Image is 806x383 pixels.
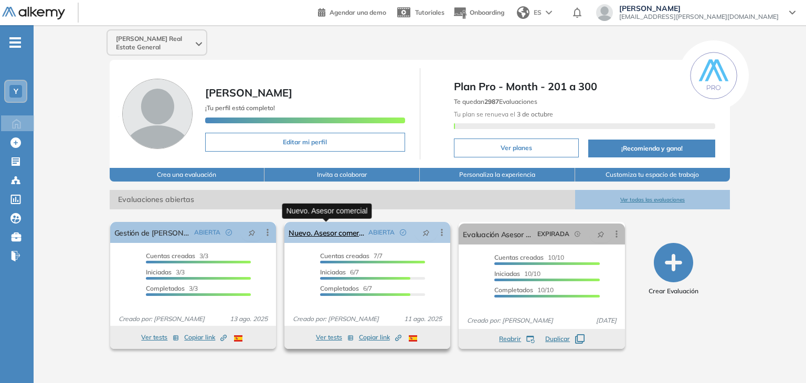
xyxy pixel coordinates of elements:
span: ABIERTA [194,228,220,237]
span: 3/3 [146,268,185,276]
button: Invita a colaborar [264,168,420,182]
span: Tutoriales [415,8,444,16]
span: 10/10 [494,270,540,278]
span: [PERSON_NAME] Real Estate General [116,35,194,51]
span: Copiar link [184,333,227,342]
img: world [517,6,529,19]
button: Ver todas las evaluaciones [575,190,730,209]
span: [PERSON_NAME] [205,86,292,99]
button: pushpin [415,224,438,241]
span: [EMAIL_ADDRESS][PERSON_NAME][DOMAIN_NAME] [619,13,779,21]
button: Crear Evaluación [649,243,698,296]
span: Y [14,87,18,95]
button: pushpin [589,226,612,242]
a: Nuevo. Asesor comercial [289,222,364,243]
span: Tu plan se renueva el [454,110,553,118]
span: Onboarding [470,8,504,16]
button: Crea una evaluación [110,168,265,182]
button: Customiza tu espacio de trabajo [575,168,730,182]
b: 3 de octubre [515,110,553,118]
i: - [9,41,21,44]
span: 3/3 [146,284,198,292]
span: Completados [320,284,359,292]
button: ¡Recomienda y gana! [588,140,715,157]
span: 13 ago. 2025 [226,314,272,324]
img: Logo [2,7,65,20]
button: Reabrir [499,334,535,344]
span: check-circle [400,229,406,236]
span: Evaluaciones abiertas [110,190,575,209]
span: Completados [494,286,533,294]
span: Iniciadas [320,268,346,276]
span: Agendar una demo [330,8,386,16]
span: 11 ago. 2025 [400,314,446,324]
button: pushpin [240,224,263,241]
span: Te quedan Evaluaciones [454,98,537,105]
span: field-time [575,231,581,237]
span: Creado por: [PERSON_NAME] [463,316,557,325]
button: Copiar link [359,331,401,344]
span: Iniciadas [146,268,172,276]
img: ESP [234,335,242,342]
button: Ver tests [316,331,354,344]
button: Ver tests [141,331,179,344]
span: 3/3 [146,252,208,260]
button: Editar mi perfil [205,133,405,152]
span: Duplicar [545,334,570,344]
span: EXPIRADA [537,229,569,239]
b: 2987 [484,98,499,105]
span: ¡Tu perfil está completo! [205,104,275,112]
span: 10/10 [494,286,554,294]
span: Copiar link [359,333,401,342]
img: Foto de perfil [122,79,193,149]
img: ESP [409,335,417,342]
span: Plan Pro - Month - 201 a 300 [454,79,716,94]
button: Onboarding [453,2,504,24]
span: Creado por: [PERSON_NAME] [114,314,209,324]
button: Duplicar [545,334,585,344]
button: Copiar link [184,331,227,344]
span: [DATE] [592,316,621,325]
span: Reabrir [499,334,521,344]
span: [PERSON_NAME] [619,4,779,13]
span: 7/7 [320,252,383,260]
img: arrow [546,10,552,15]
a: Agendar una demo [318,5,386,18]
span: check-circle [226,229,232,236]
button: Personaliza la experiencia [420,168,575,182]
span: 10/10 [494,253,564,261]
span: 6/7 [320,284,372,292]
span: Cuentas creadas [146,252,195,260]
span: 6/7 [320,268,359,276]
a: Evaluación Asesor Comercial [463,224,533,244]
span: Cuentas creadas [494,253,544,261]
div: Nuevo. Asesor comercial [282,203,372,218]
span: pushpin [597,230,604,238]
button: Ver planes [454,139,579,157]
span: Cuentas creadas [320,252,369,260]
span: pushpin [248,228,256,237]
span: Completados [146,284,185,292]
span: Creado por: [PERSON_NAME] [289,314,383,324]
a: Gestión de [PERSON_NAME] [114,222,190,243]
span: ES [534,8,542,17]
span: pushpin [422,228,430,237]
span: ABIERTA [368,228,395,237]
span: Crear Evaluación [649,286,698,296]
span: Iniciadas [494,270,520,278]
